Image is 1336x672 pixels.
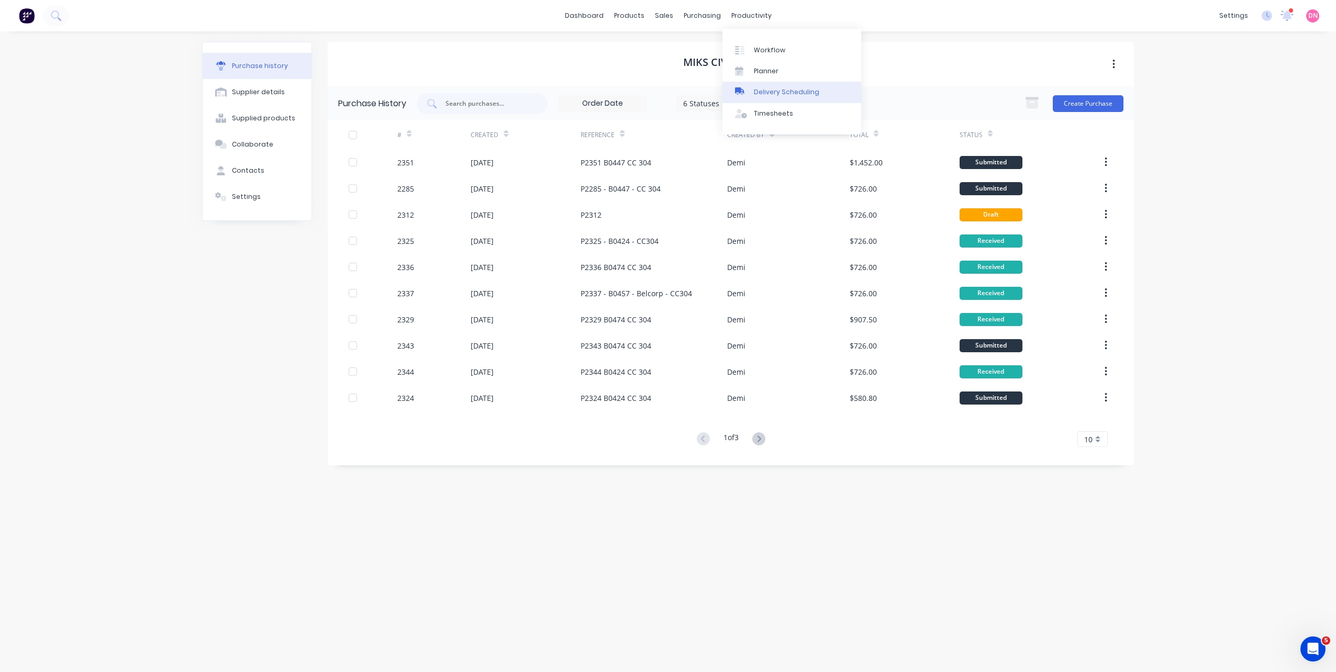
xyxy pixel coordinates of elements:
[1322,636,1330,645] span: 5
[471,393,494,404] div: [DATE]
[232,87,285,97] div: Supplier details
[203,105,311,131] button: Supplied products
[444,98,531,109] input: Search purchases...
[1214,8,1253,24] div: settings
[397,183,414,194] div: 2285
[397,314,414,325] div: 2329
[581,262,651,273] div: P2336 B0474 CC 304
[232,61,288,71] div: Purchase history
[726,8,777,24] div: productivity
[1308,11,1318,20] span: DN
[397,288,414,299] div: 2337
[232,166,264,175] div: Contacts
[723,432,739,447] div: 1 of 3
[397,209,414,220] div: 2312
[560,8,609,24] a: dashboard
[559,96,647,111] input: Order Date
[397,236,414,247] div: 2325
[960,234,1022,248] div: Received
[960,365,1022,378] div: Received
[850,314,877,325] div: $907.50
[471,340,494,351] div: [DATE]
[1084,434,1093,445] span: 10
[960,130,983,140] div: Status
[960,339,1022,352] div: Submitted
[471,262,494,273] div: [DATE]
[960,156,1022,169] div: Submitted
[960,182,1022,195] div: Submitted
[397,366,414,377] div: 2344
[581,314,651,325] div: P2329 B0474 CC 304
[850,288,877,299] div: $726.00
[203,53,311,79] button: Purchase history
[581,209,602,220] div: P2312
[203,131,311,158] button: Collaborate
[581,366,651,377] div: P2344 B0424 CC 304
[754,109,793,118] div: Timesheets
[581,157,651,168] div: P2351 B0447 CC 304
[754,46,785,55] div: Workflow
[581,236,659,247] div: P2325 - B0424 - CC304
[754,87,819,97] div: Delivery Scheduling
[722,82,861,103] a: Delivery Scheduling
[727,236,745,247] div: Demi
[722,39,861,60] a: Workflow
[338,97,406,110] div: Purchase History
[850,393,877,404] div: $580.80
[471,314,494,325] div: [DATE]
[471,366,494,377] div: [DATE]
[727,157,745,168] div: Demi
[850,366,877,377] div: $726.00
[397,393,414,404] div: 2324
[232,192,261,201] div: Settings
[678,8,726,24] div: purchasing
[960,313,1022,326] div: Received
[850,157,883,168] div: $1,452.00
[397,262,414,273] div: 2336
[471,183,494,194] div: [DATE]
[471,157,494,168] div: [DATE]
[683,97,758,108] div: 6 Statuses
[722,61,861,82] a: Planner
[471,288,494,299] div: [DATE]
[1300,636,1326,662] iframe: Intercom live chat
[683,56,779,69] h1: MIKS CIVIL PTY LTD
[960,287,1022,300] div: Received
[203,79,311,105] button: Supplier details
[850,209,877,220] div: $726.00
[609,8,650,24] div: products
[581,288,692,299] div: P2337 - B0457 - Belcorp - CC304
[650,8,678,24] div: sales
[471,130,498,140] div: Created
[960,208,1022,221] div: Draft
[232,114,295,123] div: Supplied products
[581,183,661,194] div: P2285 - B0447 - CC 304
[727,183,745,194] div: Demi
[850,262,877,273] div: $726.00
[232,140,273,149] div: Collaborate
[727,366,745,377] div: Demi
[397,130,402,140] div: #
[471,236,494,247] div: [DATE]
[754,66,778,76] div: Planner
[471,209,494,220] div: [DATE]
[397,340,414,351] div: 2343
[727,209,745,220] div: Demi
[727,288,745,299] div: Demi
[850,183,877,194] div: $726.00
[397,157,414,168] div: 2351
[727,340,745,351] div: Demi
[960,261,1022,274] div: Received
[850,340,877,351] div: $726.00
[581,393,651,404] div: P2324 B0424 CC 304
[850,236,877,247] div: $726.00
[203,184,311,210] button: Settings
[203,158,311,184] button: Contacts
[581,130,615,140] div: Reference
[722,103,861,124] a: Timesheets
[19,8,35,24] img: Factory
[1053,95,1123,112] button: Create Purchase
[727,393,745,404] div: Demi
[727,314,745,325] div: Demi
[727,262,745,273] div: Demi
